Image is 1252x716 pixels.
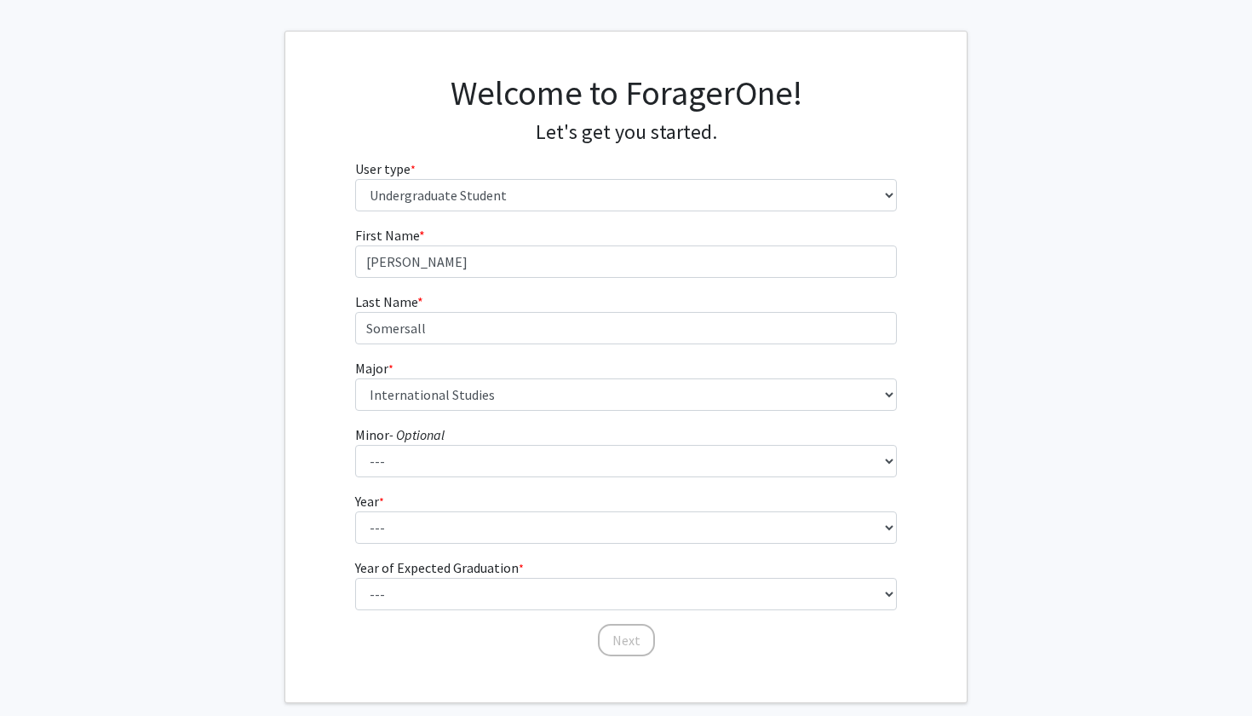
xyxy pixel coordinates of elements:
iframe: Chat [13,639,72,703]
label: Major [355,358,393,378]
i: - Optional [389,426,445,443]
button: Next [598,624,655,656]
label: Year [355,491,384,511]
label: User type [355,159,416,179]
span: First Name [355,227,419,244]
span: Last Name [355,293,417,310]
label: Year of Expected Graduation [355,557,524,578]
h4: Let's get you started. [355,120,898,145]
label: Minor [355,424,445,445]
h1: Welcome to ForagerOne! [355,72,898,113]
